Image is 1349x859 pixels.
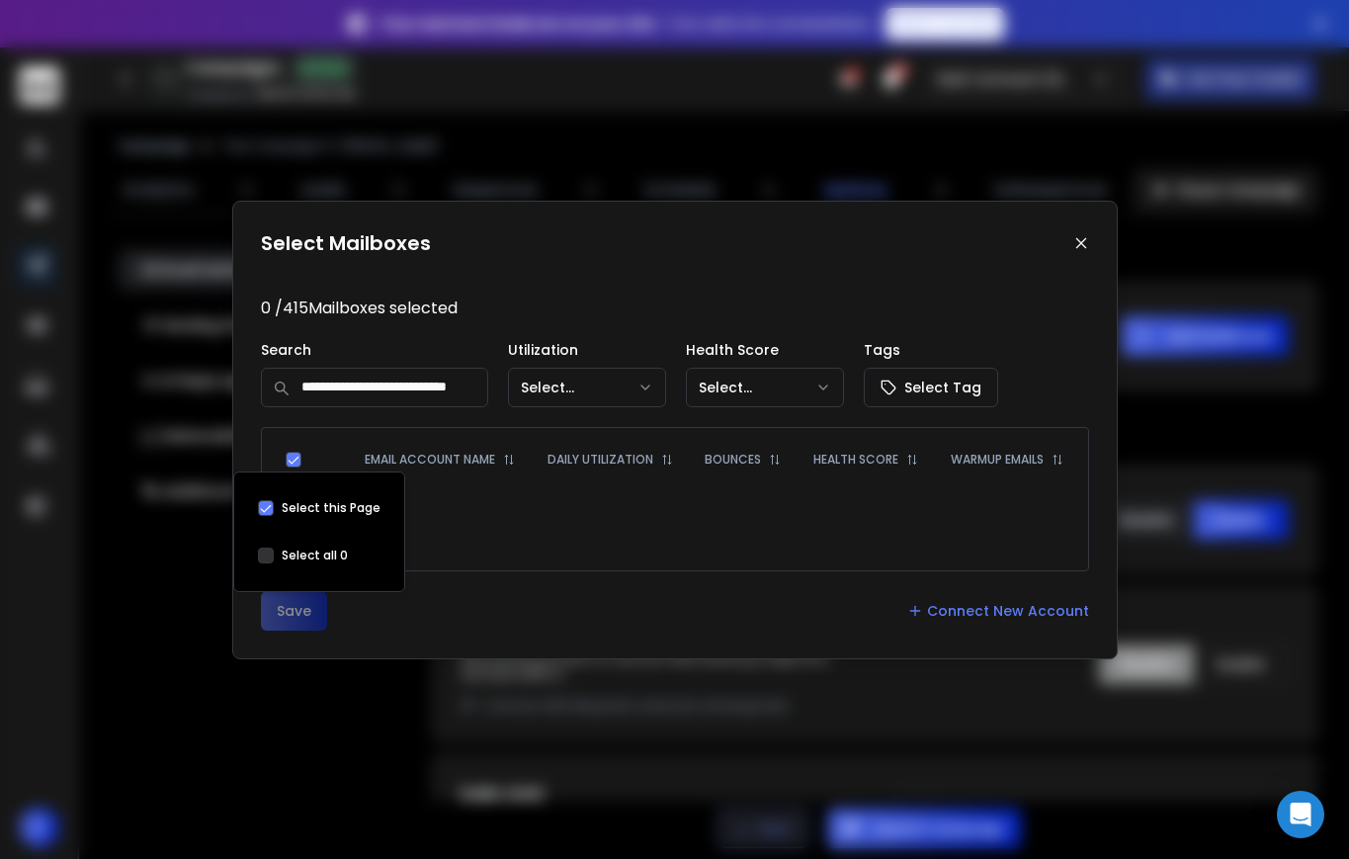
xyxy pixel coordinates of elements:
[508,340,666,360] p: Utilization
[813,452,898,468] p: HEALTH SCORE
[548,452,653,468] p: DAILY UTILIZATION
[508,368,666,407] button: Select...
[282,500,380,516] label: Select this Page
[261,340,488,360] p: Search
[1277,791,1324,838] div: Open Intercom Messenger
[907,601,1089,621] a: Connect New Account
[864,368,998,407] button: Select Tag
[951,452,1044,468] p: WARMUP EMAILS
[282,548,348,563] label: Select all 0
[261,297,1089,320] p: 0 / 415 Mailboxes selected
[686,340,844,360] p: Health Score
[365,452,516,468] div: EMAIL ACCOUNT NAME
[686,368,844,407] button: Select...
[261,229,431,257] h1: Select Mailboxes
[705,452,761,468] p: BOUNCES
[864,340,998,360] p: Tags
